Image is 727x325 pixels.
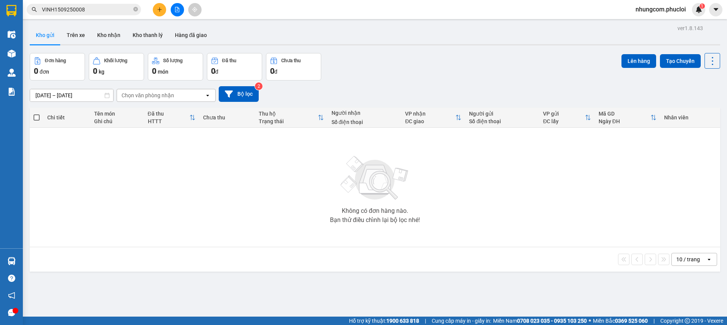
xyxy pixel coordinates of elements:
div: 10 / trang [676,256,700,263]
img: warehouse-icon [8,50,16,58]
button: Khối lượng0kg [89,53,144,80]
span: Cung cấp máy in - giấy in: [432,317,491,325]
img: warehouse-icon [8,257,16,265]
div: Người gửi [469,111,535,117]
span: | [425,317,426,325]
span: ⚪️ [589,319,591,322]
img: warehouse-icon [8,31,16,39]
span: close-circle [133,7,138,11]
div: ĐC giao [405,118,455,124]
button: Kho thanh lý [127,26,169,44]
div: Đã thu [222,58,236,63]
span: 0 [152,66,156,76]
span: đ [274,69,277,75]
span: món [158,69,168,75]
button: Kho nhận [91,26,127,44]
strong: 0369 525 060 [615,318,648,324]
div: Khối lượng [104,58,127,63]
span: Hỗ trợ kỹ thuật: [349,317,419,325]
div: Ngày ĐH [599,118,650,124]
div: ĐC lấy [543,118,585,124]
svg: open [706,256,712,262]
div: Số điện thoại [469,118,535,124]
button: Chưa thu0đ [266,53,321,80]
div: Chọn văn phòng nhận [122,92,174,99]
th: Toggle SortBy [539,108,595,128]
svg: open [205,92,211,98]
div: HTTT [148,118,190,124]
span: notification [8,292,15,299]
span: question-circle [8,275,15,282]
button: Kho gửi [30,26,61,44]
button: Bộ lọc [219,86,259,102]
span: plus [157,7,162,12]
span: 0 [270,66,274,76]
button: caret-down [709,3,722,16]
th: Toggle SortBy [255,108,327,128]
span: close-circle [133,6,138,13]
button: file-add [171,3,184,16]
button: Đơn hàng0đơn [30,53,85,80]
span: Miền Nam [493,317,587,325]
input: Tìm tên, số ĐT hoặc mã đơn [42,5,132,14]
span: đơn [40,69,49,75]
img: svg+xml;base64,PHN2ZyBjbGFzcz0ibGlzdC1wbHVnX19zdmciIHhtbG5zPSJodHRwOi8vd3d3LnczLm9yZy8yMDAwL3N2Zy... [337,151,413,205]
span: copyright [685,318,690,323]
div: Chưa thu [203,114,251,121]
button: aim [188,3,202,16]
strong: 1900 633 818 [386,318,419,324]
sup: 1 [700,3,705,9]
button: Số lượng0món [148,53,203,80]
span: kg [99,69,104,75]
div: Số điện thoại [331,119,398,125]
span: file-add [175,7,180,12]
span: search [32,7,37,12]
div: ver 1.8.143 [677,24,703,32]
span: 1 [701,3,703,9]
button: plus [153,3,166,16]
div: Ghi chú [94,118,140,124]
div: Đã thu [148,111,190,117]
div: Không có đơn hàng nào. [342,208,408,214]
div: Người nhận [331,110,398,116]
button: Đã thu0đ [207,53,262,80]
img: icon-new-feature [695,6,702,13]
button: Hàng đã giao [169,26,213,44]
span: 0 [34,66,38,76]
div: Trạng thái [259,118,317,124]
span: | [653,317,655,325]
div: VP gửi [543,111,585,117]
strong: 0708 023 035 - 0935 103 250 [517,318,587,324]
button: Lên hàng [621,54,656,68]
span: caret-down [713,6,719,13]
img: solution-icon [8,88,16,96]
div: Bạn thử điều chỉnh lại bộ lọc nhé! [330,217,420,223]
div: Tên món [94,111,140,117]
button: Tạo Chuyến [660,54,701,68]
input: Select a date range. [30,89,113,101]
img: warehouse-icon [8,69,16,77]
div: Chi tiết [47,114,86,121]
div: Nhân viên [664,114,716,121]
div: Thu hộ [259,111,317,117]
div: Đơn hàng [45,58,66,63]
th: Toggle SortBy [401,108,465,128]
span: 0 [211,66,215,76]
span: nhungcom.phucloi [629,5,692,14]
sup: 2 [255,82,263,90]
th: Toggle SortBy [144,108,200,128]
div: Chưa thu [281,58,301,63]
div: Mã GD [599,111,650,117]
span: 0 [93,66,97,76]
span: đ [215,69,218,75]
div: VP nhận [405,111,455,117]
th: Toggle SortBy [595,108,660,128]
div: Số lượng [163,58,183,63]
button: Trên xe [61,26,91,44]
img: logo-vxr [6,5,16,16]
span: aim [192,7,197,12]
span: message [8,309,15,316]
span: Miền Bắc [593,317,648,325]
